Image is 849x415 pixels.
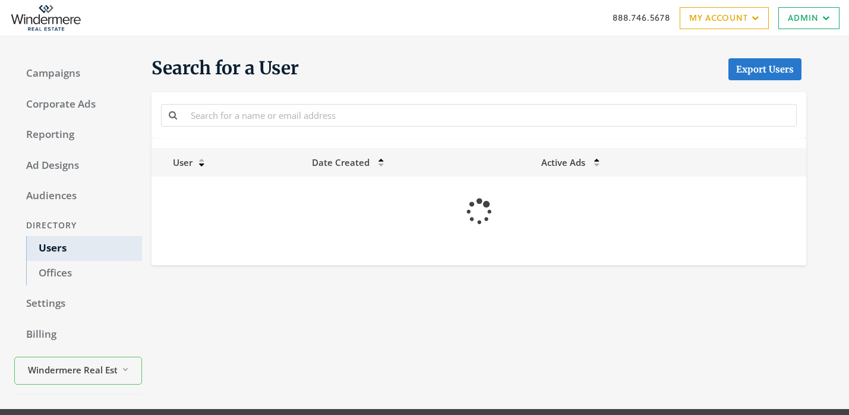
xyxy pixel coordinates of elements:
img: Adwerx [10,3,82,33]
a: Corporate Ads [14,92,142,117]
a: Ad Designs [14,153,142,178]
a: Audiences [14,184,142,209]
a: 888.746.5678 [613,11,670,24]
i: Search for a name or email address [169,111,177,120]
span: Date Created [312,156,370,168]
a: Billing [14,322,142,347]
span: Windermere Real Estate [28,363,117,377]
a: Campaigns [14,61,142,86]
span: Active Ads [541,156,585,168]
a: Settings [14,291,142,316]
a: My Account [680,7,769,29]
a: Reporting [14,122,142,147]
span: Search for a User [152,56,299,80]
span: User [159,156,192,168]
a: Users [26,236,142,261]
a: Admin [778,7,839,29]
input: Search for a name or email address [184,104,797,126]
a: Export Users [728,58,801,80]
div: Directory [14,215,142,237]
button: Windermere Real Estate [14,357,142,385]
a: Offices [26,261,142,286]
